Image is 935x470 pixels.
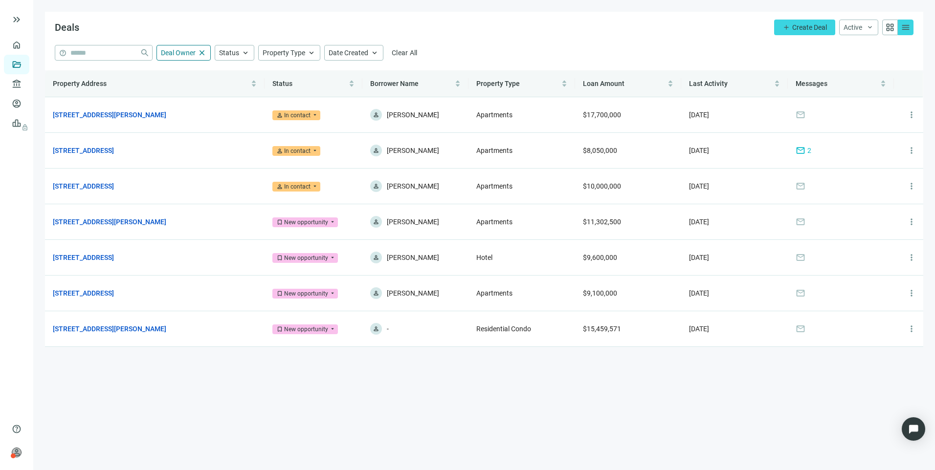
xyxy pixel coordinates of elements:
[689,182,709,190] span: [DATE]
[907,288,916,298] span: more_vert
[53,323,166,334] a: [STREET_ADDRESS][PERSON_NAME]
[583,218,621,226] span: $11,302,500
[796,288,805,298] span: mail
[796,146,805,155] span: mail
[907,253,916,262] span: more_vert
[12,424,22,434] span: help
[387,216,439,228] span: [PERSON_NAME]
[902,212,921,232] button: more_vert
[370,48,379,57] span: keyboard_arrow_up
[263,49,305,57] span: Property Type
[219,49,239,57] span: Status
[276,183,283,190] span: person
[583,325,621,333] span: $15,459,571
[476,218,512,226] span: Apartments
[689,147,709,154] span: [DATE]
[284,324,328,334] div: New opportunity
[276,290,283,297] span: bookmark
[476,254,492,261] span: Hotel
[276,148,283,154] span: person
[307,48,316,57] span: keyboard_arrow_up
[866,23,874,31] span: keyboard_arrow_down
[53,216,166,227] a: [STREET_ADDRESS][PERSON_NAME]
[902,141,921,160] button: more_vert
[583,111,621,119] span: $17,700,000
[907,146,916,155] span: more_vert
[373,111,379,118] span: person
[689,80,728,87] span: Last Activity
[902,248,921,267] button: more_vert
[387,45,422,61] button: Clear All
[276,112,283,119] span: person
[476,182,512,190] span: Apartments
[782,23,790,31] span: add
[583,147,617,154] span: $8,050,000
[53,288,114,299] a: [STREET_ADDRESS]
[901,22,911,32] span: menu
[53,80,107,87] span: Property Address
[902,105,921,125] button: more_vert
[807,145,811,156] span: 2
[907,217,916,227] span: more_vert
[284,110,311,120] div: In contact
[796,80,827,87] span: Messages
[689,289,709,297] span: [DATE]
[276,326,283,333] span: bookmark
[796,217,805,227] span: mail
[583,254,617,261] span: $9,600,000
[387,287,439,299] span: [PERSON_NAME]
[11,14,22,25] span: keyboard_double_arrow_right
[689,254,709,261] span: [DATE]
[907,324,916,334] span: more_vert
[902,283,921,303] button: more_vert
[370,80,419,87] span: Borrower Name
[774,20,835,35] button: addCreate Deal
[329,49,368,57] span: Date Created
[583,80,624,87] span: Loan Amount
[387,252,439,263] span: [PERSON_NAME]
[284,182,311,192] div: In contact
[476,80,520,87] span: Property Type
[476,289,512,297] span: Apartments
[476,325,531,333] span: Residential Condo
[907,181,916,191] span: more_vert
[284,217,328,227] div: New opportunity
[272,80,292,87] span: Status
[796,324,805,334] span: mail
[476,147,512,154] span: Apartments
[387,145,439,156] span: [PERSON_NAME]
[476,111,512,119] span: Apartments
[373,254,379,261] span: person
[902,176,921,196] button: more_vert
[59,49,67,57] span: help
[689,111,709,119] span: [DATE]
[689,218,709,226] span: [DATE]
[284,146,311,156] div: In contact
[885,22,895,32] span: grid_view
[583,289,617,297] span: $9,100,000
[198,48,206,57] span: close
[53,181,114,192] a: [STREET_ADDRESS]
[796,110,805,120] span: mail
[392,49,418,57] span: Clear All
[12,448,22,457] span: person
[839,20,878,35] button: Activekeyboard_arrow_down
[284,289,328,299] div: New opportunity
[241,48,250,57] span: keyboard_arrow_up
[583,182,621,190] span: $10,000,000
[373,325,379,332] span: person
[387,109,439,121] span: [PERSON_NAME]
[373,183,379,190] span: person
[796,181,805,191] span: mail
[907,110,916,120] span: more_vert
[161,49,196,57] span: Deal Owner
[373,147,379,154] span: person
[902,417,925,441] div: Open Intercom Messenger
[844,23,862,31] span: Active
[276,255,283,261] span: bookmark
[373,290,379,297] span: person
[792,23,827,31] span: Create Deal
[373,218,379,225] span: person
[796,253,805,262] span: mail
[276,219,283,226] span: bookmark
